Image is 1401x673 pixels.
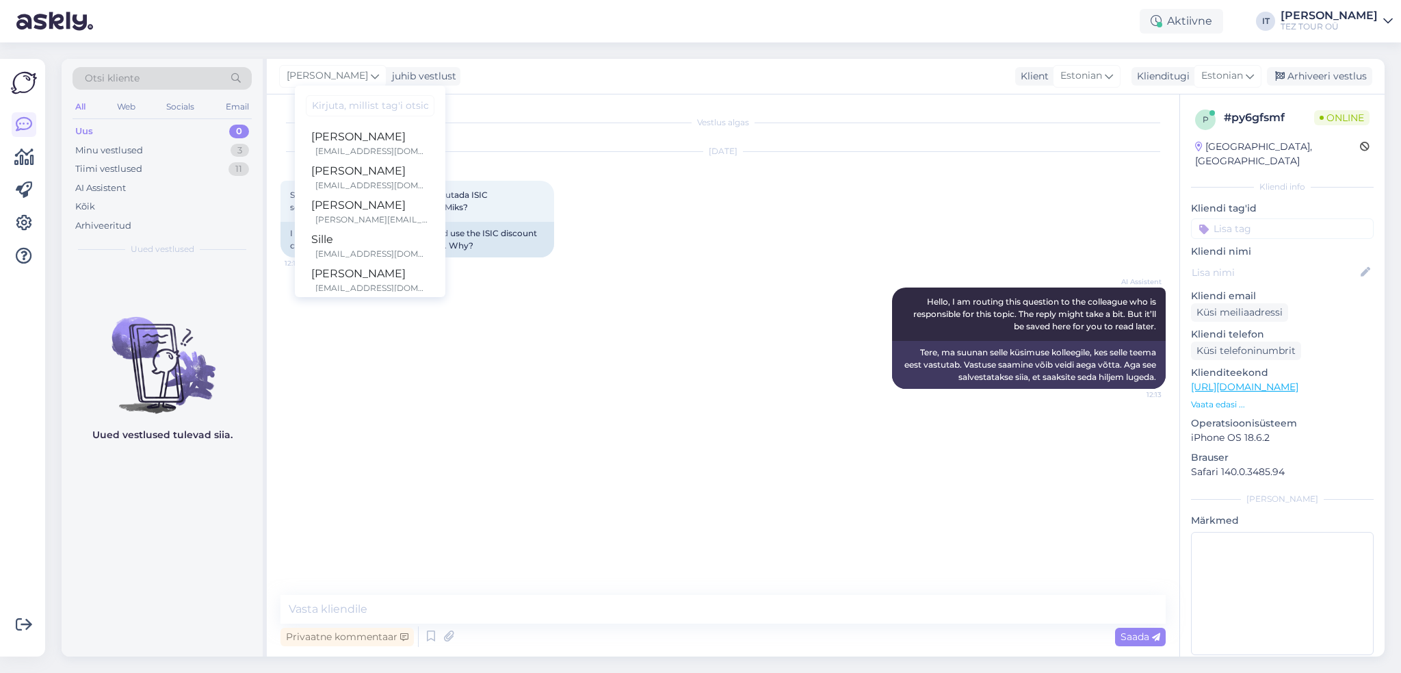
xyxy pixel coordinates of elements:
[913,296,1158,331] span: Hello, I am routing this question to the colleague who is responsible for this topic. The reply m...
[1140,9,1223,34] div: Aktiivne
[387,69,456,84] div: juhib vestlust
[1191,244,1374,259] p: Kliendi nimi
[280,628,414,646] div: Privaatne kommentaar
[280,145,1166,157] div: [DATE]
[1281,10,1378,21] div: [PERSON_NAME]
[1191,381,1298,393] a: [URL][DOMAIN_NAME]
[311,231,429,248] div: Sille
[280,222,554,257] div: I would like to pay for my booking and use the ISIC discount code. Unfortunately, it does not app...
[1192,265,1358,280] input: Lisa nimi
[295,194,445,229] a: [PERSON_NAME][PERSON_NAME][EMAIL_ADDRESS][DOMAIN_NAME]
[1195,140,1360,168] div: [GEOGRAPHIC_DATA], [GEOGRAPHIC_DATA]
[285,258,336,268] span: 12:13
[1191,493,1374,505] div: [PERSON_NAME]
[1191,431,1374,445] p: iPhone OS 18.6.2
[223,98,252,116] div: Email
[228,162,249,176] div: 11
[1191,218,1374,239] input: Lisa tag
[1191,366,1374,380] p: Klienditeekond
[295,126,445,160] a: [PERSON_NAME][EMAIL_ADDRESS][DOMAIN_NAME]
[1281,21,1378,32] div: TEZ TOUR OÜ
[75,181,126,195] div: AI Assistent
[1314,110,1370,125] span: Online
[1131,69,1190,84] div: Klienditugi
[1191,513,1374,528] p: Märkmed
[1191,201,1374,216] p: Kliendi tag'id
[1191,465,1374,479] p: Safari 140.0.3485.94
[73,98,88,116] div: All
[75,162,142,176] div: Tiimi vestlused
[306,95,434,116] input: Kirjuta, millist tag'i otsid
[11,70,37,96] img: Askly Logo
[295,263,445,297] a: [PERSON_NAME][EMAIL_ADDRESS][DOMAIN_NAME]
[311,197,429,214] div: [PERSON_NAME]
[311,129,429,145] div: [PERSON_NAME]
[1201,68,1243,84] span: Estonian
[229,125,249,138] div: 0
[1015,69,1049,84] div: Klient
[62,292,263,416] img: No chats
[1256,12,1275,31] div: IT
[1191,289,1374,303] p: Kliendi email
[1110,390,1162,400] span: 12:13
[1191,181,1374,193] div: Kliendi info
[287,68,368,84] span: [PERSON_NAME]
[92,428,233,442] p: Uued vestlused tulevad siia.
[131,243,194,255] span: Uued vestlused
[1203,114,1209,125] span: p
[315,248,429,260] div: [EMAIL_ADDRESS][DOMAIN_NAME]
[1191,416,1374,431] p: Operatsioonisüsteem
[231,144,249,157] div: 3
[1281,10,1393,32] a: [PERSON_NAME]TEZ TOUR OÜ
[315,179,429,192] div: [EMAIL_ADDRESS][DOMAIN_NAME]
[315,282,429,294] div: [EMAIL_ADDRESS][DOMAIN_NAME]
[1191,342,1301,360] div: Küsi telefoninumbrit
[1121,631,1160,643] span: Saada
[1060,68,1102,84] span: Estonian
[290,190,490,212] span: Soovin broneeringu eest tasuda ja kasutada ISIC sooduskoodi. Kahjuks see ei rakendu. Miks?
[85,71,140,86] span: Otsi kliente
[315,145,429,157] div: [EMAIL_ADDRESS][DOMAIN_NAME]
[75,219,131,233] div: Arhiveeritud
[1191,303,1288,322] div: Küsi meiliaadressi
[311,163,429,179] div: [PERSON_NAME]
[75,144,143,157] div: Minu vestlused
[1110,277,1162,287] span: AI Assistent
[311,266,429,282] div: [PERSON_NAME]
[315,214,429,226] div: [PERSON_NAME][EMAIL_ADDRESS][DOMAIN_NAME]
[1191,398,1374,411] p: Vaata edasi ...
[1191,450,1374,465] p: Brauser
[163,98,197,116] div: Socials
[75,125,93,138] div: Uus
[1224,110,1314,126] div: # py6gfsmf
[75,200,95,214] div: Kõik
[1267,67,1372,86] div: Arhiveeri vestlus
[295,229,445,263] a: Sille[EMAIL_ADDRESS][DOMAIN_NAME]
[280,116,1166,129] div: Vestlus algas
[892,341,1166,389] div: Tere, ma suunan selle küsimuse kolleegile, kes selle teema eest vastutab. Vastuse saamine võib ve...
[295,160,445,194] a: [PERSON_NAME][EMAIL_ADDRESS][DOMAIN_NAME]
[1191,327,1374,342] p: Kliendi telefon
[114,98,138,116] div: Web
